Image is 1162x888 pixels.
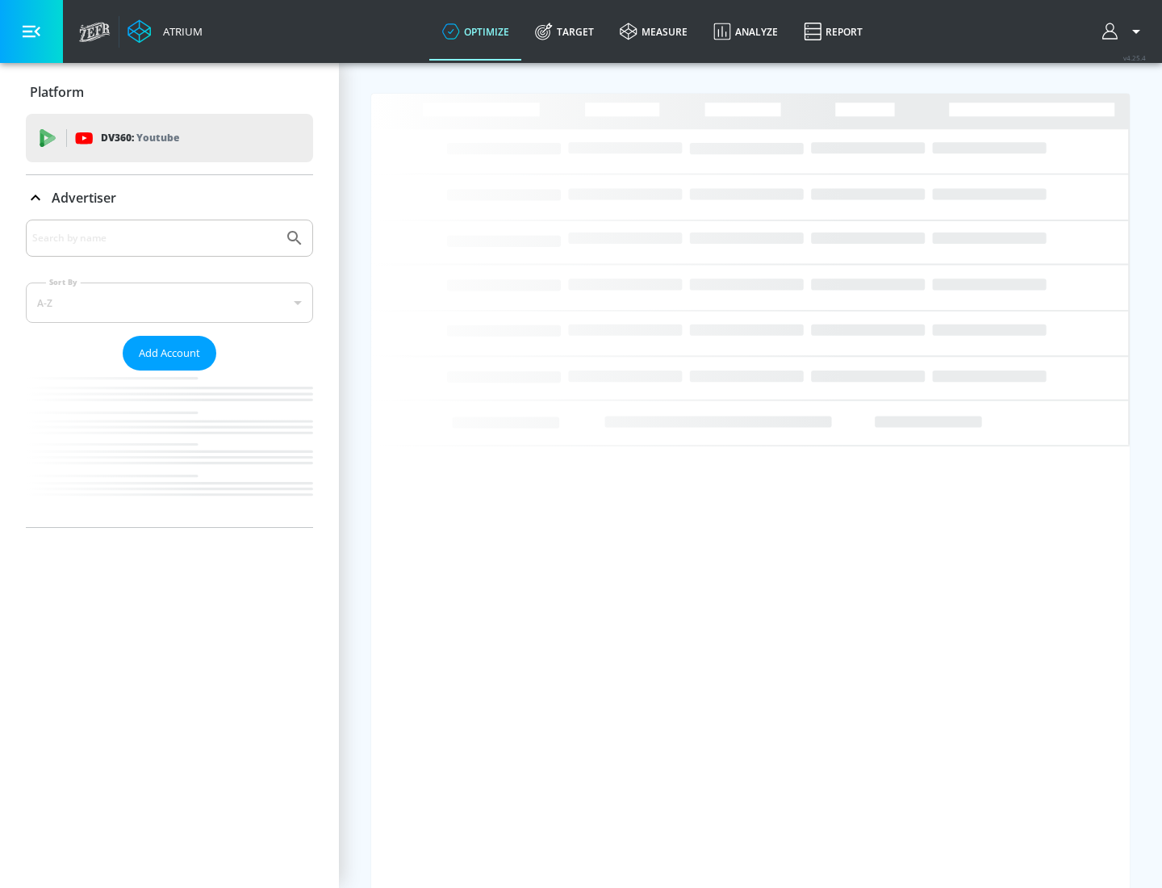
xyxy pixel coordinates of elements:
[1123,53,1146,62] span: v 4.25.4
[123,336,216,371] button: Add Account
[46,277,81,287] label: Sort By
[700,2,791,61] a: Analyze
[101,129,179,147] p: DV360:
[127,19,203,44] a: Atrium
[139,344,200,362] span: Add Account
[26,220,313,527] div: Advertiser
[26,69,313,115] div: Platform
[429,2,522,61] a: optimize
[26,114,313,162] div: DV360: Youtube
[157,24,203,39] div: Atrium
[791,2,876,61] a: Report
[26,175,313,220] div: Advertiser
[30,83,84,101] p: Platform
[52,189,116,207] p: Advertiser
[26,371,313,527] nav: list of Advertiser
[26,283,313,323] div: A-Z
[32,228,277,249] input: Search by name
[136,129,179,146] p: Youtube
[522,2,607,61] a: Target
[607,2,700,61] a: measure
